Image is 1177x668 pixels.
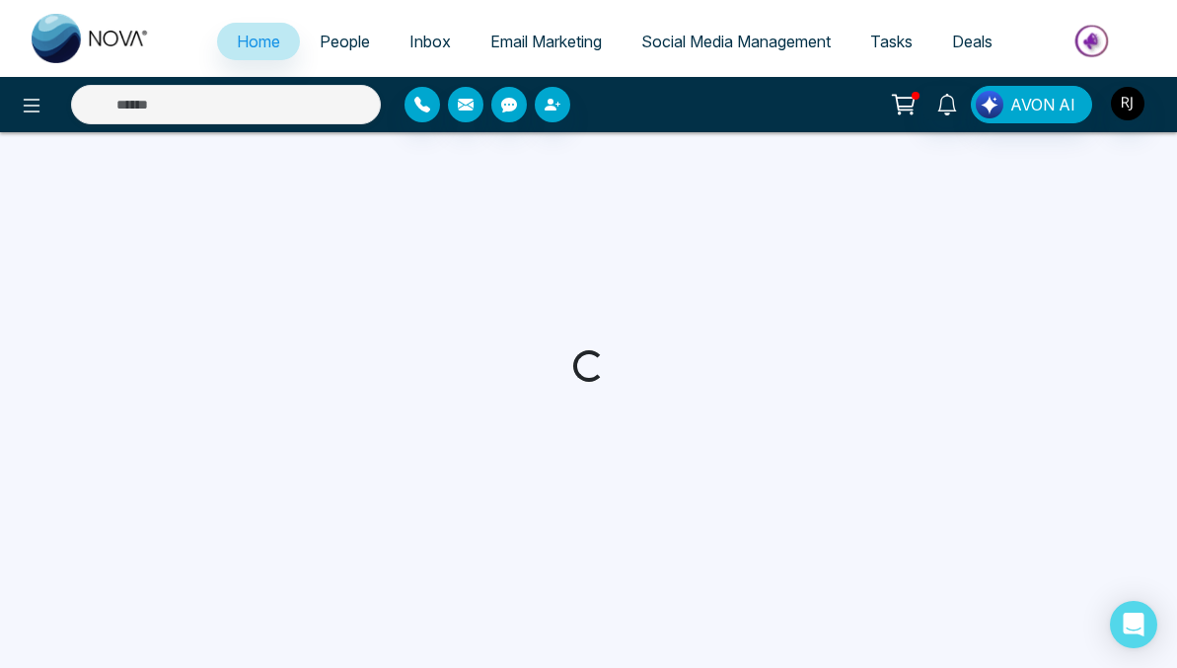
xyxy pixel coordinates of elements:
[952,32,993,51] span: Deals
[471,23,622,60] a: Email Marketing
[300,23,390,60] a: People
[976,91,1003,118] img: Lead Flow
[1110,601,1157,648] div: Open Intercom Messenger
[490,32,602,51] span: Email Marketing
[622,23,850,60] a: Social Media Management
[1022,19,1165,63] img: Market-place.gif
[870,32,913,51] span: Tasks
[32,14,150,63] img: Nova CRM Logo
[971,86,1092,123] button: AVON AI
[320,32,370,51] span: People
[217,23,300,60] a: Home
[932,23,1012,60] a: Deals
[237,32,280,51] span: Home
[1111,87,1144,120] img: User Avatar
[850,23,932,60] a: Tasks
[409,32,451,51] span: Inbox
[390,23,471,60] a: Inbox
[1010,93,1075,116] span: AVON AI
[641,32,831,51] span: Social Media Management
